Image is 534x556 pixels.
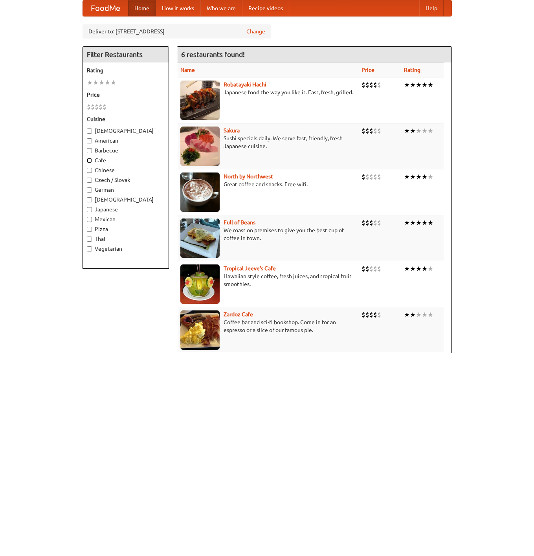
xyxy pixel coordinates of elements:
input: Vegetarian [87,246,92,251]
li: $ [369,218,373,227]
b: Full of Beans [224,219,255,226]
li: ★ [416,127,422,135]
ng-pluralize: 6 restaurants found! [181,51,245,58]
li: ★ [404,218,410,227]
li: ★ [416,172,422,181]
input: [DEMOGRAPHIC_DATA] [87,197,92,202]
li: ★ [410,81,416,89]
li: ★ [422,264,428,273]
li: $ [373,127,377,135]
li: ★ [105,78,110,87]
li: ★ [428,264,433,273]
li: ★ [422,172,428,181]
label: Japanese [87,206,165,213]
li: ★ [410,218,416,227]
li: $ [103,103,106,111]
a: North by Northwest [224,173,273,180]
b: Sakura [224,127,240,134]
a: Rating [404,67,420,73]
li: ★ [93,78,99,87]
p: Sushi specials daily. We serve fast, friendly, fresh Japanese cuisine. [180,134,356,150]
li: $ [377,172,381,181]
h4: Filter Restaurants [83,47,169,62]
a: Help [419,0,444,16]
li: ★ [99,78,105,87]
li: ★ [422,218,428,227]
label: [DEMOGRAPHIC_DATA] [87,127,165,135]
li: $ [377,81,381,89]
label: Thai [87,235,165,243]
a: Recipe videos [242,0,289,16]
li: $ [91,103,95,111]
li: $ [365,264,369,273]
li: ★ [404,81,410,89]
li: ★ [404,127,410,135]
a: Home [128,0,156,16]
a: Name [180,67,195,73]
li: ★ [410,172,416,181]
a: How it works [156,0,200,16]
label: American [87,137,165,145]
li: ★ [87,78,93,87]
h5: Rating [87,66,165,74]
li: $ [99,103,103,111]
li: ★ [416,218,422,227]
input: Barbecue [87,148,92,153]
li: $ [369,127,373,135]
input: Thai [87,237,92,242]
img: zardoz.jpg [180,310,220,350]
a: Price [362,67,374,73]
li: $ [377,310,381,319]
img: north.jpg [180,172,220,212]
li: ★ [410,127,416,135]
a: Robatayaki Hachi [224,81,266,88]
input: German [87,187,92,193]
label: Pizza [87,225,165,233]
input: Chinese [87,168,92,173]
label: Chinese [87,166,165,174]
div: Deliver to: [STREET_ADDRESS] [83,24,271,39]
li: $ [362,264,365,273]
li: ★ [404,310,410,319]
a: Change [246,28,265,35]
li: ★ [422,127,428,135]
a: Who we are [200,0,242,16]
li: ★ [428,172,433,181]
b: Tropical Jeeve's Cafe [224,265,276,272]
li: $ [362,218,365,227]
li: $ [95,103,99,111]
li: $ [365,218,369,227]
input: Japanese [87,207,92,212]
li: $ [373,172,377,181]
li: ★ [404,264,410,273]
img: sakura.jpg [180,127,220,166]
li: $ [365,310,369,319]
h5: Price [87,91,165,99]
p: Hawaiian style coffee, fresh juices, and tropical fruit smoothies. [180,272,356,288]
label: Mexican [87,215,165,223]
p: Coffee bar and sci-fi bookshop. Come in for an espresso or a slice of our famous pie. [180,318,356,334]
li: $ [373,218,377,227]
input: Cafe [87,158,92,163]
li: ★ [422,310,428,319]
li: ★ [410,310,416,319]
li: ★ [428,81,433,89]
label: German [87,186,165,194]
li: $ [362,81,365,89]
li: $ [369,310,373,319]
li: $ [369,264,373,273]
li: $ [365,172,369,181]
label: Cafe [87,156,165,164]
p: Japanese food the way you like it. Fast, fresh, grilled. [180,88,356,96]
li: ★ [416,264,422,273]
li: $ [373,264,377,273]
label: [DEMOGRAPHIC_DATA] [87,196,165,204]
li: $ [369,172,373,181]
li: $ [362,172,365,181]
li: $ [369,81,373,89]
img: beans.jpg [180,218,220,258]
b: Zardoz Cafe [224,311,253,317]
input: Pizza [87,227,92,232]
label: Czech / Slovak [87,176,165,184]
